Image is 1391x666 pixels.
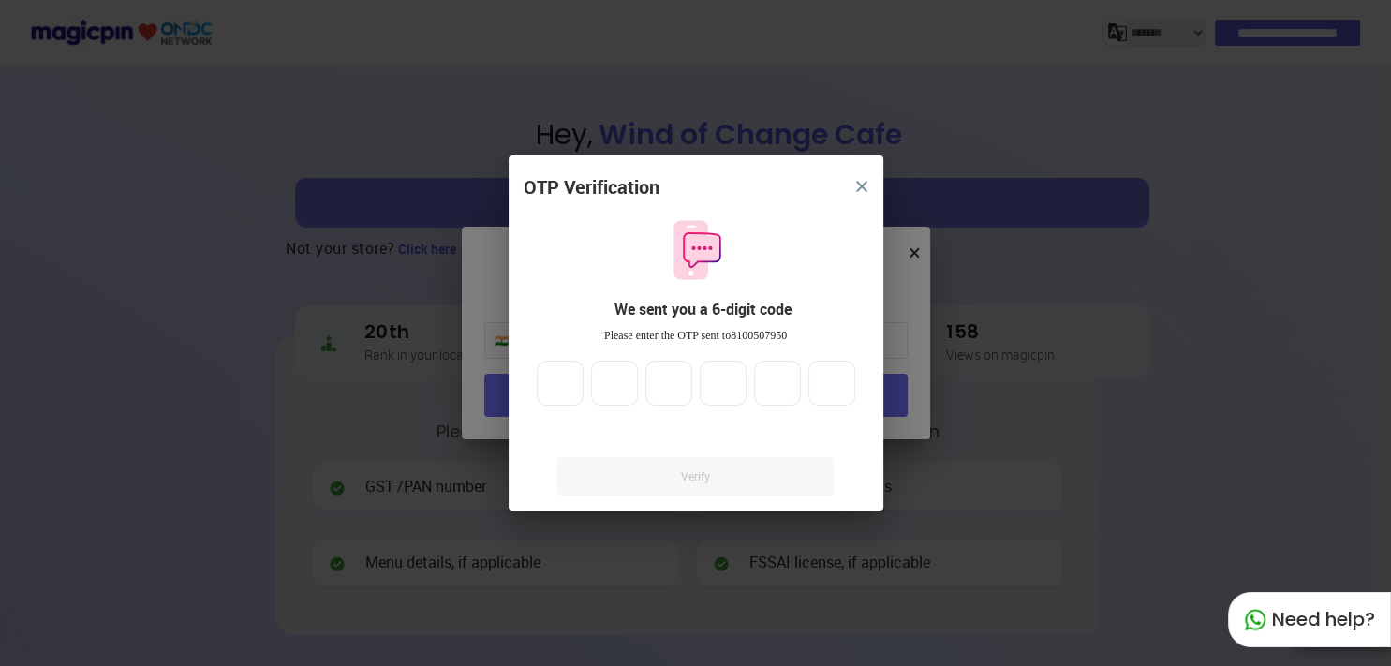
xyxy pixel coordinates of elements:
div: Need help? [1228,592,1391,647]
div: Please enter the OTP sent to 8100507950 [524,328,868,344]
button: close [845,170,879,203]
img: 8zTxi7IzMsfkYqyYgBgfvSHvmzQA9juT1O3mhMgBDT8p5s20zMZ2JbefE1IEBlkXHwa7wAFxGwdILBLhkAAAAASUVORK5CYII= [856,181,867,192]
div: We sent you a 6-digit code [539,299,868,320]
div: OTP Verification [524,174,659,201]
img: whatapp_green.7240e66a.svg [1244,609,1266,631]
img: otpMessageIcon.11fa9bf9.svg [664,218,728,282]
a: Verify [557,457,833,496]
